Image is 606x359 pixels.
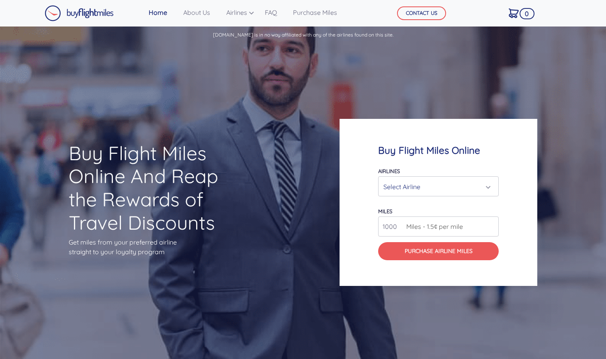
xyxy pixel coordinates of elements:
[145,4,170,20] a: Home
[509,8,519,18] img: Cart
[262,4,280,20] a: FAQ
[45,5,114,21] img: Buy Flight Miles Logo
[378,208,392,214] label: miles
[223,4,252,20] a: Airlines
[383,179,488,194] div: Select Airline
[69,237,234,257] p: Get miles from your preferred airline straight to your loyalty program
[378,168,400,174] label: Airlines
[378,242,498,260] button: Purchase Airline Miles
[506,4,522,21] a: 0
[402,222,463,231] span: Miles - 1.5¢ per mile
[69,142,234,234] h1: Buy Flight Miles Online And Reap the Rewards of Travel Discounts
[378,145,498,156] h4: Buy Flight Miles Online
[397,6,446,20] button: CONTACT US
[520,8,534,19] span: 0
[378,176,498,196] button: Select Airline
[290,4,340,20] a: Purchase Miles
[180,4,213,20] a: About Us
[45,3,114,23] a: Buy Flight Miles Logo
